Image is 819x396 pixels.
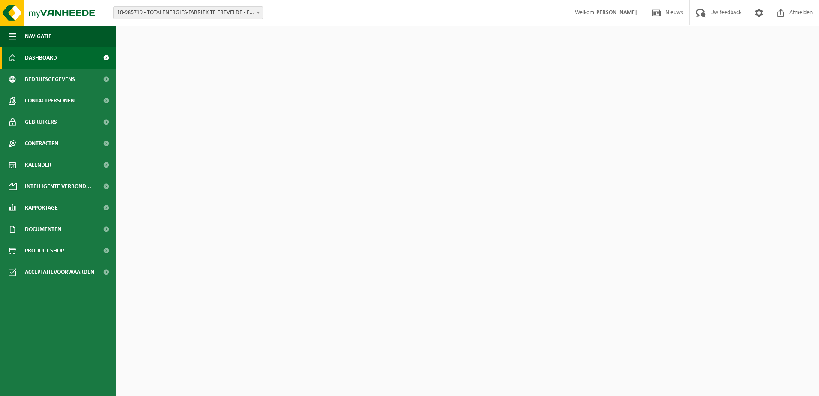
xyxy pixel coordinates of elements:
span: Dashboard [25,47,57,69]
span: Contracten [25,133,58,154]
span: Rapportage [25,197,58,219]
strong: [PERSON_NAME] [594,9,637,16]
span: 10-985719 - TOTALENERGIES-FABRIEK TE ERTVELDE - ERTVELDE [114,7,263,19]
span: Gebruikers [25,111,57,133]
span: Bedrijfsgegevens [25,69,75,90]
span: Contactpersonen [25,90,75,111]
span: Documenten [25,219,61,240]
span: Product Shop [25,240,64,261]
span: Intelligente verbond... [25,176,91,197]
span: 10-985719 - TOTALENERGIES-FABRIEK TE ERTVELDE - ERTVELDE [113,6,263,19]
span: Navigatie [25,26,51,47]
span: Acceptatievoorwaarden [25,261,94,283]
span: Kalender [25,154,51,176]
